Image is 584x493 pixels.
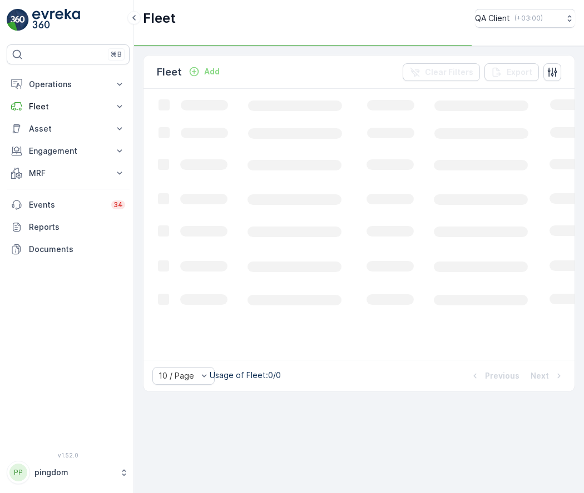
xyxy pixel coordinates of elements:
[29,79,107,90] p: Operations
[204,66,220,77] p: Add
[7,73,130,95] button: Operations
[475,9,575,28] button: QA Client(+03:00)
[113,200,123,209] p: 34
[184,65,224,78] button: Add
[7,452,130,459] span: v 1.52.0
[475,13,510,24] p: QA Client
[484,63,539,81] button: Export
[7,9,29,31] img: logo
[9,464,27,481] div: PP
[34,467,114,478] p: pingdom
[29,145,107,157] p: Engagement
[468,369,521,383] button: Previous
[157,64,182,80] p: Fleet
[29,222,125,233] p: Reports
[7,216,130,238] a: Reports
[7,461,130,484] button: PPpingdom
[7,95,130,118] button: Fleet
[485,370,519,381] p: Previous
[514,14,543,23] p: ( +03:00 )
[7,194,130,216] a: Events34
[507,67,532,78] p: Export
[425,67,473,78] p: Clear Filters
[29,123,107,134] p: Asset
[7,162,130,184] button: MRF
[29,199,105,210] p: Events
[111,50,122,59] p: ⌘B
[29,244,125,255] p: Documents
[531,370,549,381] p: Next
[7,118,130,140] button: Asset
[143,9,176,27] p: Fleet
[403,63,480,81] button: Clear Filters
[29,168,107,179] p: MRF
[29,101,107,112] p: Fleet
[210,370,281,381] p: Usage of Fleet : 0/0
[529,369,566,383] button: Next
[32,9,80,31] img: logo_light-DOdMpM7g.png
[7,140,130,162] button: Engagement
[7,238,130,260] a: Documents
